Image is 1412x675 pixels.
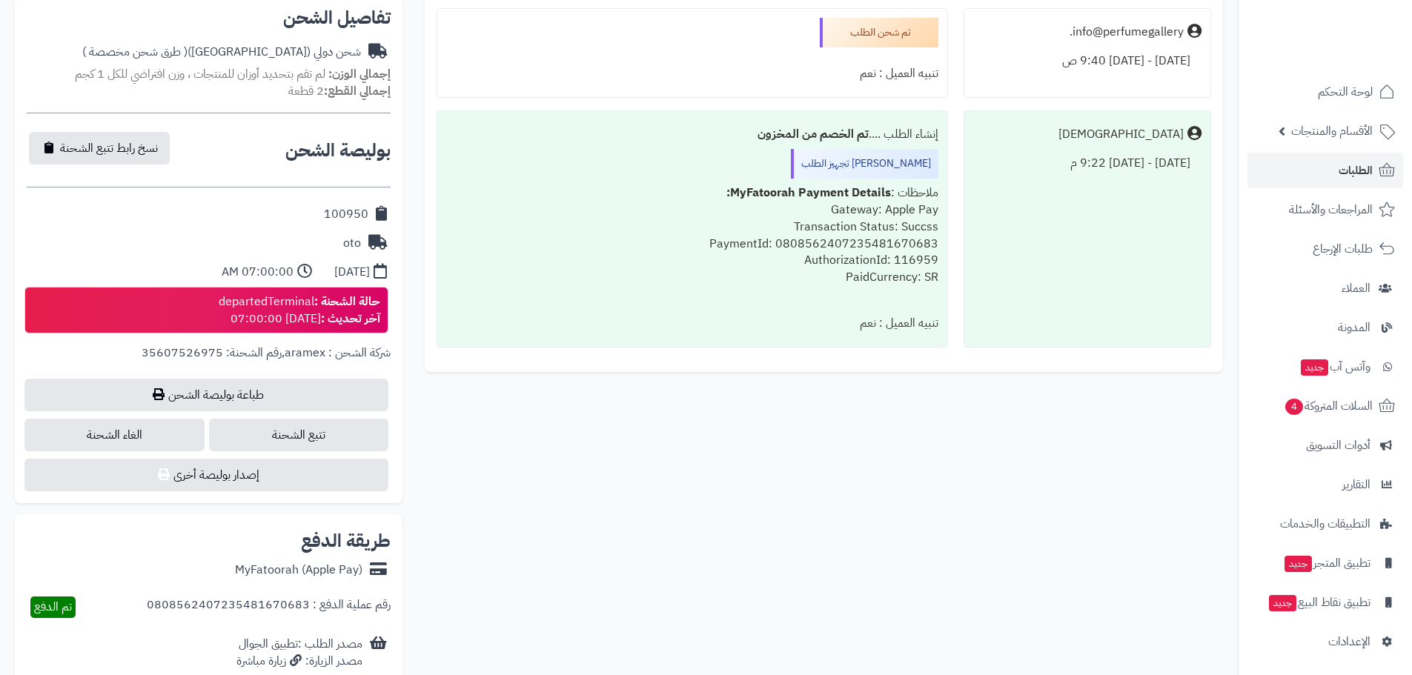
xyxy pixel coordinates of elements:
[334,264,370,281] div: [DATE]
[726,184,891,202] b: MyFatoorah Payment Details:
[446,179,938,309] div: ملاحظات : Gateway: Apple Pay Transaction Status: Succss PaymentId: 0808562407235481670683 Authori...
[29,132,170,164] button: نسخ رابط تتبع الشحنة
[60,139,158,157] span: نسخ رابط تتبع الشحنة
[1247,153,1403,188] a: الطلبات
[1247,624,1403,659] a: الإعدادات
[1284,396,1373,416] span: السلات المتروكة
[1247,467,1403,502] a: التقارير
[1247,74,1403,110] a: لوحة التحكم
[142,344,282,362] span: رقم الشحنة: 35607526975
[758,125,869,143] b: تم الخصم من المخزون
[446,120,938,149] div: إنشاء الطلب ....
[301,532,391,550] h2: طريقة الدفع
[27,9,391,27] h2: تفاصيل الشحن
[1285,556,1312,572] span: جديد
[1342,474,1370,495] span: التقارير
[1247,506,1403,542] a: التطبيقات والخدمات
[1339,160,1373,181] span: الطلبات
[324,206,368,223] div: 100950
[1247,192,1403,227] a: المراجعات والأسئلة
[236,653,362,670] div: مصدر الزيارة: زيارة مباشرة
[1291,121,1373,142] span: الأقسام والمنتجات
[82,43,188,61] span: ( طرق شحن مخصصة )
[1328,631,1370,652] span: الإعدادات
[1342,278,1370,299] span: العملاء
[209,419,389,451] a: تتبع الشحنة
[1311,12,1398,43] img: logo-2.png
[236,636,362,670] div: مصدر الطلب :تطبيق الجوال
[446,309,938,338] div: تنبيه العميل : نعم
[147,596,391,618] div: رقم عملية الدفع : 0808562407235481670683
[343,235,361,252] div: oto
[285,142,391,159] h2: بوليصة الشحن
[1283,553,1370,573] span: تطبيق المتجر
[321,310,380,327] strong: آخر تحديث :
[222,264,294,281] div: 07:00:00 AM
[973,47,1201,76] div: [DATE] - [DATE] 9:40 ص
[1280,513,1370,534] span: التطبيقات والخدمات
[973,149,1201,178] div: [DATE] - [DATE] 9:22 م
[1301,359,1328,376] span: جديد
[791,149,938,179] div: [PERSON_NAME] تجهيز الطلب
[1058,126,1184,143] div: [DEMOGRAPHIC_DATA]
[1306,435,1370,456] span: أدوات التسويق
[82,44,361,61] div: شحن دولي ([GEOGRAPHIC_DATA])
[328,65,391,83] strong: إجمالي الوزن:
[219,293,380,327] div: departedTerminal [DATE] 07:00:00
[1267,592,1370,613] span: تطبيق نقاط البيع
[24,419,205,451] span: الغاء الشحنة
[324,82,391,100] strong: إجمالي القطع:
[34,598,72,616] span: تم الدفع
[27,345,391,379] div: ,
[1269,595,1296,611] span: جديد
[1247,585,1403,620] a: تطبيق نقاط البيعجديد
[1247,388,1403,424] a: السلات المتروكة4
[1285,398,1304,416] span: 4
[1247,231,1403,267] a: طلبات الإرجاع
[1247,428,1403,463] a: أدوات التسويق
[446,59,938,88] div: تنبيه العميل : نعم
[1313,239,1373,259] span: طلبات الإرجاع
[1247,349,1403,385] a: وآتس آبجديد
[75,65,325,83] span: لم تقم بتحديد أوزان للمنتجات ، وزن افتراضي للكل 1 كجم
[24,379,388,411] a: طباعة بوليصة الشحن
[1318,82,1373,102] span: لوحة التحكم
[235,562,362,579] div: MyFatoorah (Apple Pay)
[24,459,388,491] button: إصدار بوليصة أخرى
[1289,199,1373,220] span: المراجعات والأسئلة
[314,293,380,310] strong: حالة الشحنة :
[288,82,391,100] small: 2 قطعة
[1247,545,1403,581] a: تطبيق المتجرجديد
[820,18,938,47] div: تم شحن الطلب
[1247,270,1403,306] a: العملاء
[1070,24,1184,41] div: info@perfumegallery.
[1338,317,1370,338] span: المدونة
[1247,310,1403,345] a: المدونة
[285,344,391,362] span: شركة الشحن : aramex
[1299,356,1370,377] span: وآتس آب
